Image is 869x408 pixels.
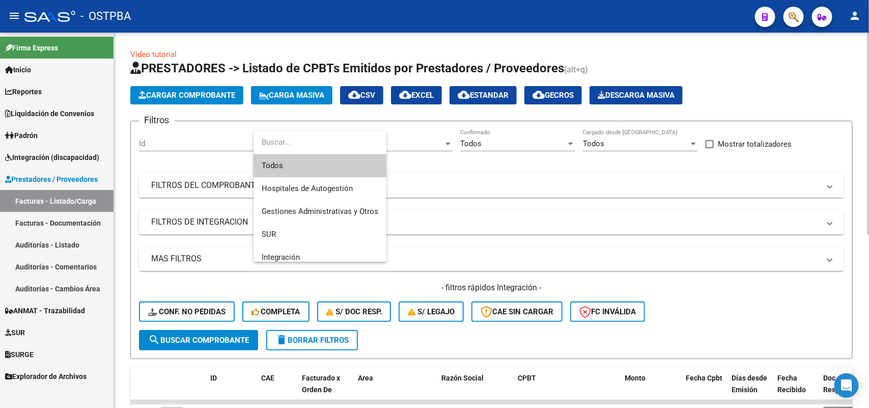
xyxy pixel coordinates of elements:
span: Todos [262,154,378,177]
span: Integración [262,253,300,262]
span: Gestiones Administrativas y Otros [262,207,378,216]
input: dropdown search [254,131,386,154]
span: SUR [262,230,276,239]
div: Open Intercom Messenger [834,373,859,398]
span: Hospitales de Autogestión [262,184,353,193]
